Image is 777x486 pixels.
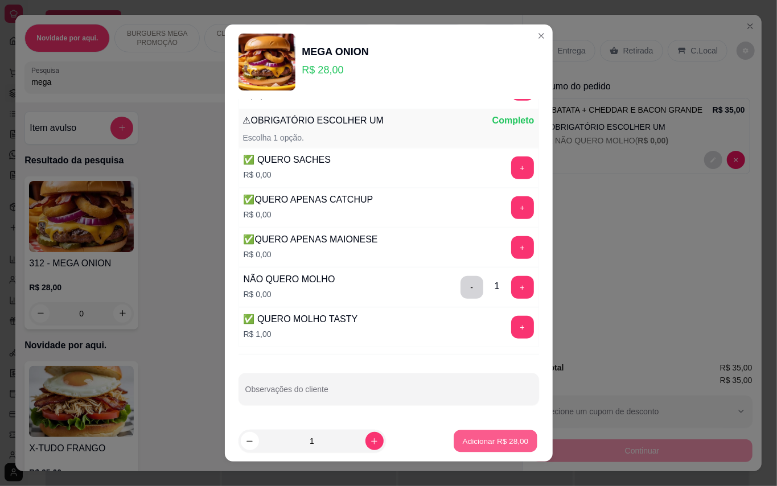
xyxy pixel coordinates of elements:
button: increase-product-quantity [365,432,384,450]
div: ✅QUERO APENAS CATCHUP [244,193,373,207]
div: ✅QUERO APENAS MAIONESE [244,233,378,246]
p: R$ 1,00 [244,328,358,340]
p: Escolha 1 opção. [243,132,304,143]
p: R$ 0,00 [244,289,335,300]
div: ✅ QUERO SACHES [244,153,331,167]
p: Completo [492,114,535,127]
p: ⚠OBRIGATÓRIO ESCOLHER UM [243,114,384,127]
div: NÃO QUERO MOLHO [244,273,335,286]
button: add [511,236,534,259]
button: delete [461,276,483,299]
div: 1 [495,279,500,293]
button: decrease-product-quantity [241,432,259,450]
p: R$ 0,00 [244,169,331,180]
p: Adicionar R$ 28,00 [463,436,529,447]
div: ✅ QUERO MOLHO TASTY [244,312,358,326]
button: add [511,156,534,179]
button: add [511,316,534,339]
button: Adicionar R$ 28,00 [454,430,538,452]
p: R$ 0,00 [244,249,378,260]
button: add [511,196,534,219]
input: Observações do cliente [245,388,532,399]
div: MEGA ONION [302,44,369,60]
button: add [511,276,534,299]
p: R$ 28,00 [302,62,369,78]
button: Close [532,27,550,45]
p: R$ 0,00 [244,209,373,220]
img: product-image [239,34,295,90]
